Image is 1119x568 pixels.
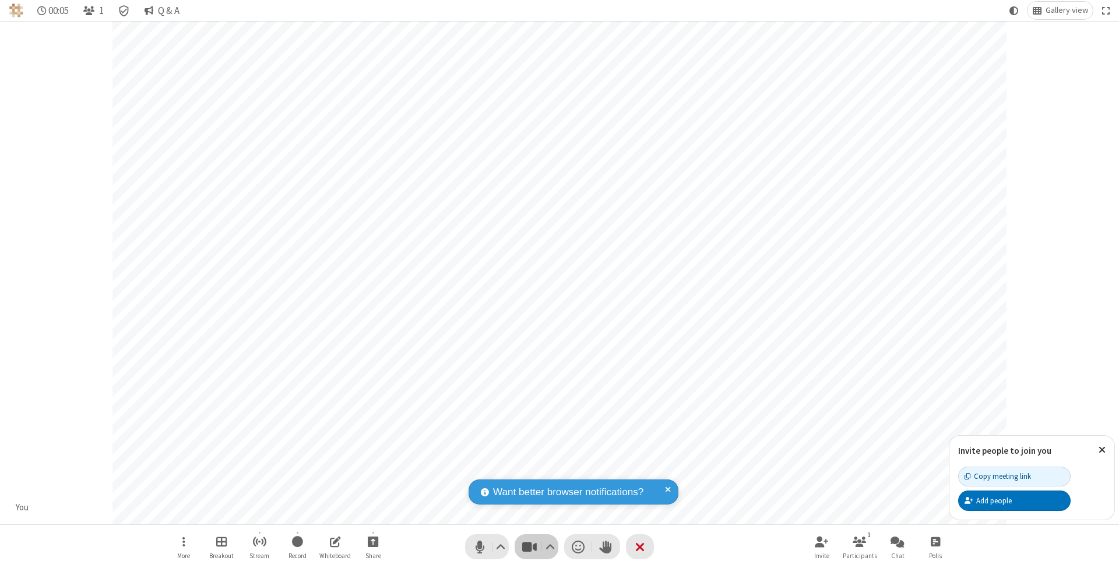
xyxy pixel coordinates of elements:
span: Want better browser notifications? [493,485,643,500]
button: Open shared whiteboard [318,530,353,563]
div: 1 [864,530,874,540]
span: Chat [891,552,905,559]
div: Meeting details Encryption enabled [113,2,135,19]
button: Open participant list [842,530,877,563]
button: Q & A [139,2,184,19]
button: Audio settings [493,534,509,559]
button: Video setting [543,534,558,559]
div: You [12,501,33,514]
button: Open menu [166,530,201,563]
button: Raise hand [592,534,620,559]
div: Copy meeting link [965,471,1031,482]
button: Open participant list [78,2,108,19]
span: Gallery view [1046,6,1088,15]
button: End or leave meeting [626,534,654,559]
span: Polls [929,552,942,559]
button: Copy meeting link [958,467,1071,486]
button: Stop video (⌘+Shift+V) [515,534,558,559]
div: Timer [33,2,74,19]
label: Invite people to join you [958,445,1051,456]
img: QA Selenium DO NOT DELETE OR CHANGE [9,3,23,17]
span: Record [288,552,307,559]
button: Close popover [1090,436,1114,464]
button: Add people [958,491,1071,510]
button: Start streaming [242,530,277,563]
button: Start sharing [356,530,390,563]
span: 00:05 [48,5,69,16]
span: Breakout [209,552,234,559]
span: 1 [99,5,104,16]
button: Open chat [880,530,915,563]
button: Fullscreen [1097,2,1115,19]
button: Invite participants (⌘+Shift+I) [804,530,839,563]
button: Open poll [918,530,953,563]
button: Using system theme [1005,2,1023,19]
span: More [177,552,190,559]
button: Change layout [1027,2,1093,19]
button: Mute (⌘+Shift+A) [465,534,509,559]
button: Start recording [280,530,315,563]
span: Q & A [158,5,180,16]
span: Share [365,552,381,559]
span: Stream [249,552,269,559]
span: Participants [843,552,877,559]
button: Manage Breakout Rooms [204,530,239,563]
button: Send a reaction [564,534,592,559]
span: Whiteboard [319,552,351,559]
span: Invite [814,552,829,559]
